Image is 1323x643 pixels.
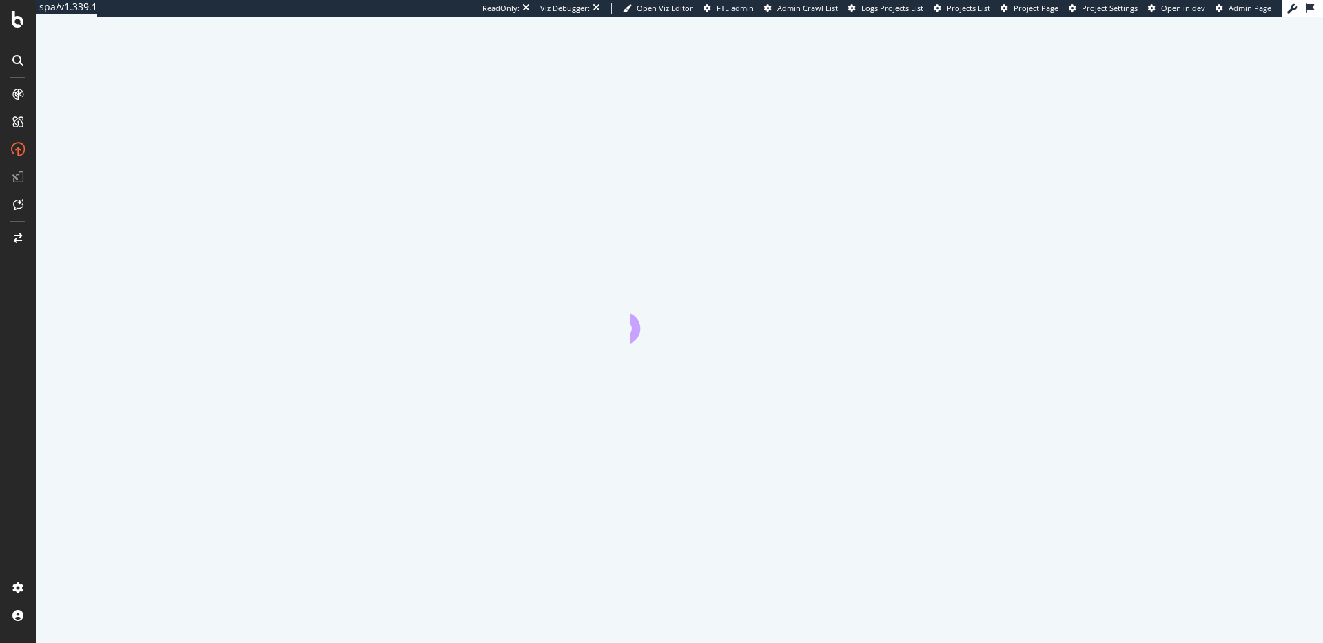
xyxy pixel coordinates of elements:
div: ReadOnly: [482,3,520,14]
div: Viz Debugger: [540,3,590,14]
span: Open Viz Editor [637,3,693,13]
a: Admin Crawl List [764,3,838,14]
a: Projects List [934,3,990,14]
span: Projects List [947,3,990,13]
a: FTL admin [704,3,754,14]
span: FTL admin [717,3,754,13]
div: animation [630,294,729,344]
a: Project Settings [1069,3,1138,14]
span: Admin Crawl List [777,3,838,13]
a: Admin Page [1216,3,1271,14]
span: Admin Page [1229,3,1271,13]
span: Open in dev [1161,3,1205,13]
a: Open in dev [1148,3,1205,14]
a: Project Page [1001,3,1058,14]
span: Project Page [1014,3,1058,13]
a: Open Viz Editor [623,3,693,14]
a: Logs Projects List [848,3,923,14]
span: Project Settings [1082,3,1138,13]
span: Logs Projects List [861,3,923,13]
